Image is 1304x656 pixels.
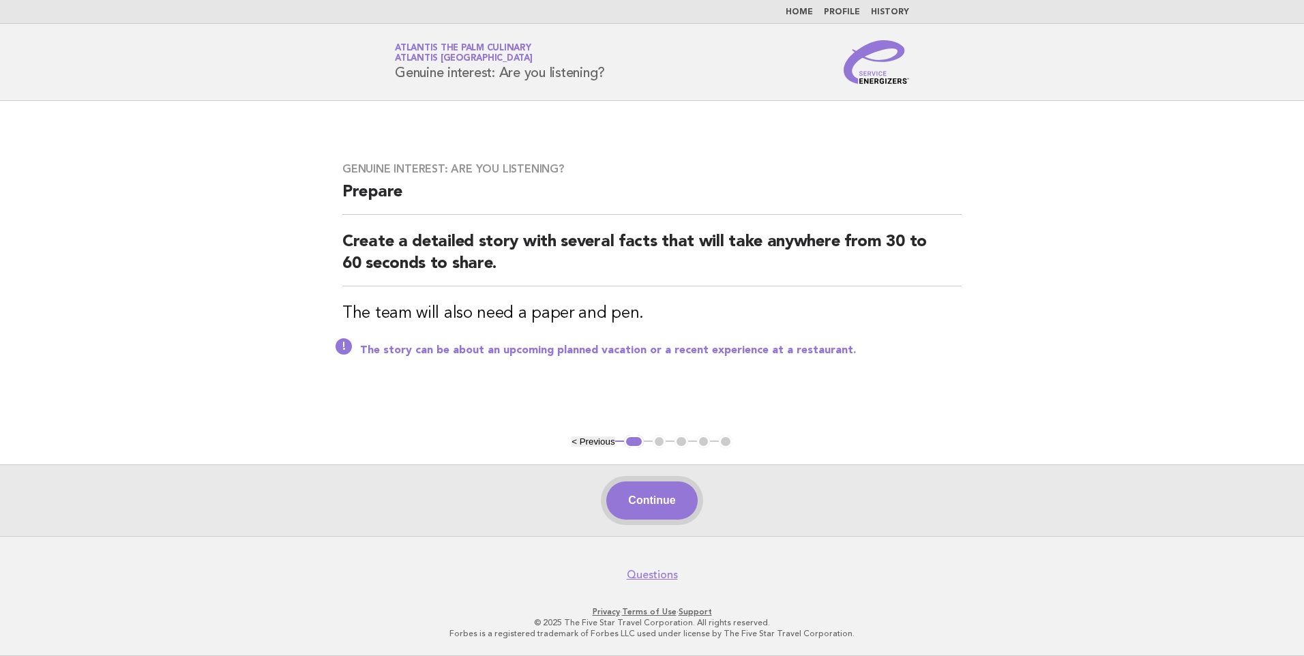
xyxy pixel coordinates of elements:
h3: The team will also need a paper and pen. [342,303,962,325]
a: Privacy [593,607,620,616]
img: Service Energizers [844,40,909,84]
p: © 2025 The Five Star Travel Corporation. All rights reserved. [235,617,1069,628]
a: Support [679,607,712,616]
a: Terms of Use [622,607,677,616]
h2: Prepare [342,181,962,215]
a: Home [786,8,813,16]
p: The story can be about an upcoming planned vacation or a recent experience at a restaurant. [360,344,962,357]
h2: Create a detailed story with several facts that will take anywhere from 30 to 60 seconds to share. [342,231,962,286]
span: Atlantis [GEOGRAPHIC_DATA] [395,55,533,63]
button: Continue [606,481,697,520]
p: Forbes is a registered trademark of Forbes LLC used under license by The Five Star Travel Corpora... [235,628,1069,639]
h1: Genuine interest: Are you listening? [395,44,605,80]
a: Profile [824,8,860,16]
button: < Previous [572,436,614,447]
h3: Genuine interest: Are you listening? [342,162,962,176]
a: Atlantis The Palm CulinaryAtlantis [GEOGRAPHIC_DATA] [395,44,533,63]
p: · · [235,606,1069,617]
a: History [871,8,909,16]
button: 1 [624,435,644,449]
a: Questions [627,568,678,582]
